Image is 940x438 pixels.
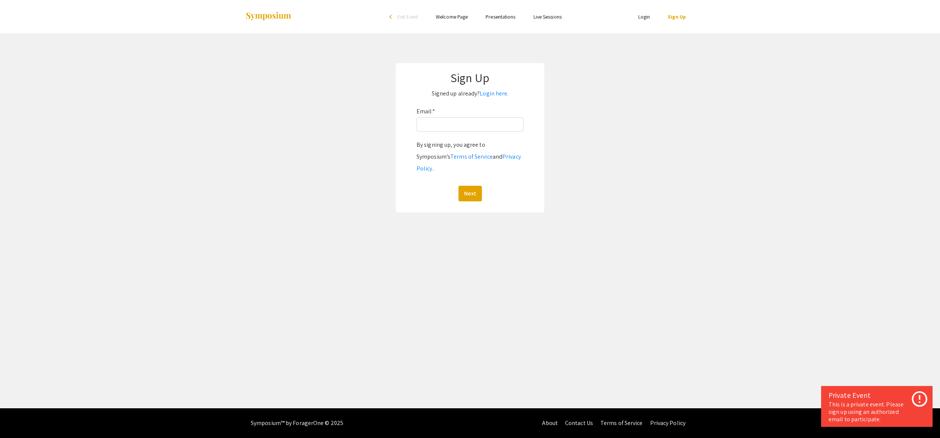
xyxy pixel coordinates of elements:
[668,13,686,20] a: Sign Up
[245,12,292,22] img: Symposium by ForagerOne
[416,153,521,172] a: Privacy Policy
[534,13,562,20] a: Live Sessions
[638,13,650,20] a: Login
[389,14,394,19] div: arrow_back_ios
[403,71,537,85] h1: Sign Up
[436,13,468,20] a: Welcome Page
[565,419,593,427] a: Contact Us
[486,13,515,20] a: Presentations
[600,419,643,427] a: Terms of Service
[829,390,925,401] div: Private Event
[480,90,508,97] a: Login here.
[542,419,558,427] a: About
[403,88,537,100] p: Signed up already?
[458,186,482,201] button: Next
[650,419,685,427] a: Privacy Policy
[416,106,435,117] label: Email:
[251,408,343,438] div: Symposium™ by ForagerOne © 2025
[416,139,524,175] div: By signing up, you agree to Symposium’s and .
[450,153,493,160] a: Terms of Service
[398,13,418,20] span: Exit Event
[829,401,925,423] div: This is a private event. Please sign up using an authorized email to participate.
